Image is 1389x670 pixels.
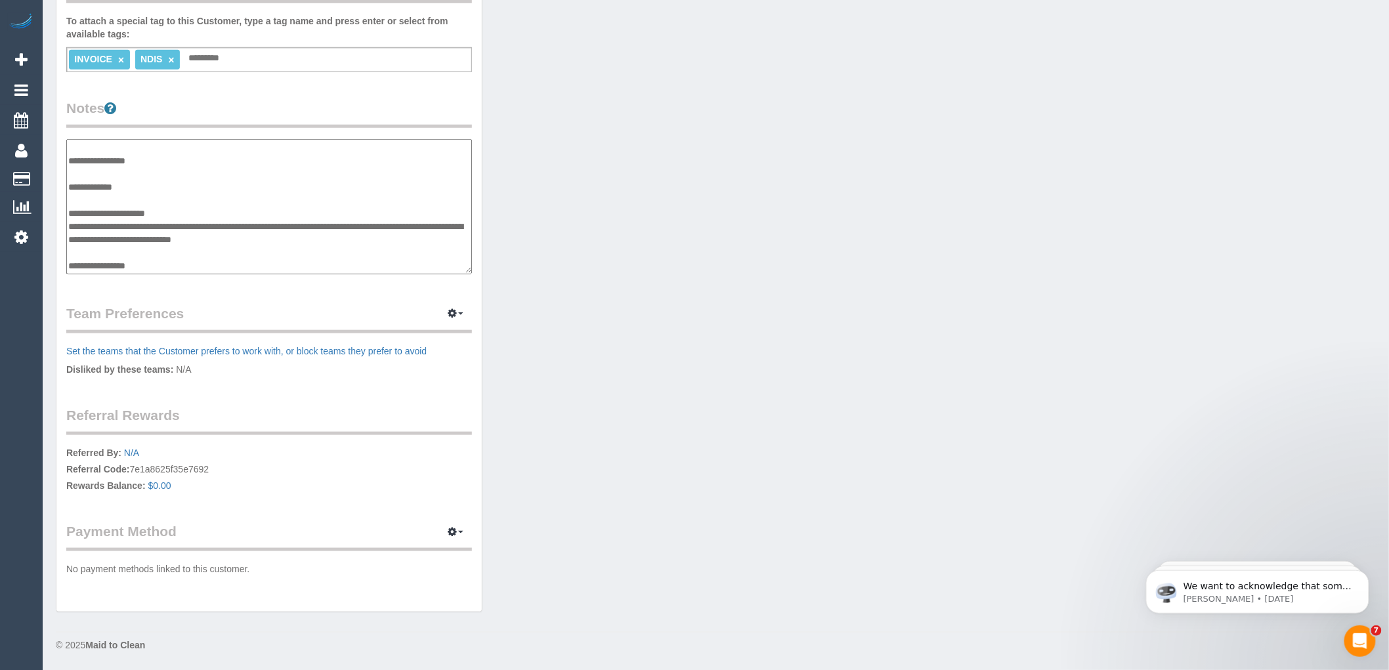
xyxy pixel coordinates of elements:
iframe: Intercom live chat [1344,625,1376,657]
label: Referred By: [66,446,121,459]
img: Automaid Logo [8,13,34,31]
a: $0.00 [148,480,171,491]
span: 7 [1371,625,1382,636]
strong: Maid to Clean [85,640,145,651]
p: Message from Ellie, sent 2w ago [57,51,226,62]
legend: Payment Method [66,522,472,551]
span: N/A [176,364,191,375]
p: 7e1a8625f35e7692 [66,446,472,495]
div: © 2025 [56,639,1376,652]
a: × [168,54,174,66]
legend: Referral Rewards [66,406,472,435]
legend: Notes [66,98,472,128]
legend: Team Preferences [66,304,472,333]
a: N/A [124,448,139,458]
a: Set the teams that the Customer prefers to work with, or block teams they prefer to avoid [66,346,427,356]
span: NDIS [140,54,162,64]
label: Disliked by these teams: [66,363,173,376]
label: Referral Code: [66,463,129,476]
label: Rewards Balance: [66,479,146,492]
a: × [118,54,124,66]
label: To attach a special tag to this Customer, type a tag name and press enter or select from availabl... [66,14,472,41]
span: We want to acknowledge that some users may be experiencing lag or slower performance in our softw... [57,38,226,218]
span: INVOICE [74,54,112,64]
iframe: Intercom notifications message [1126,543,1389,635]
p: No payment methods linked to this customer. [66,562,472,576]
